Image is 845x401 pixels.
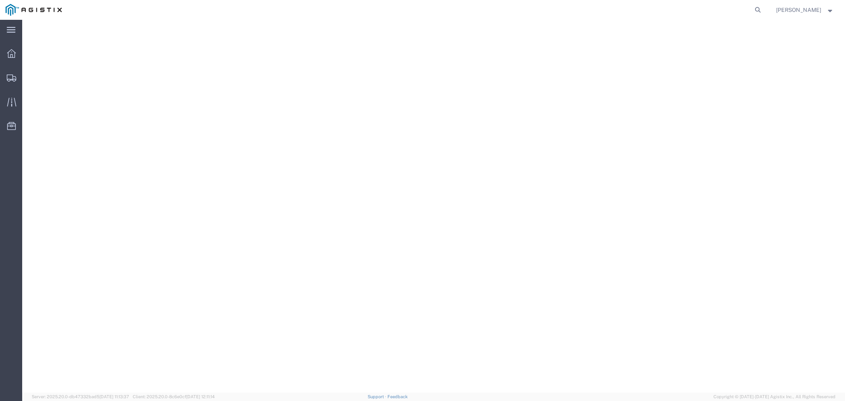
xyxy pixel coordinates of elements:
button: [PERSON_NAME] [776,5,834,15]
span: Copyright © [DATE]-[DATE] Agistix Inc., All Rights Reserved [713,393,835,400]
a: Support [368,394,387,399]
a: Feedback [387,394,408,399]
span: Andy Schwimmer [776,6,821,14]
span: [DATE] 12:11:14 [186,394,215,399]
span: [DATE] 11:13:37 [99,394,129,399]
span: Server: 2025.20.0-db47332bad5 [32,394,129,399]
iframe: FS Legacy Container [22,20,845,393]
span: Client: 2025.20.0-8c6e0cf [133,394,215,399]
img: logo [6,4,62,16]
